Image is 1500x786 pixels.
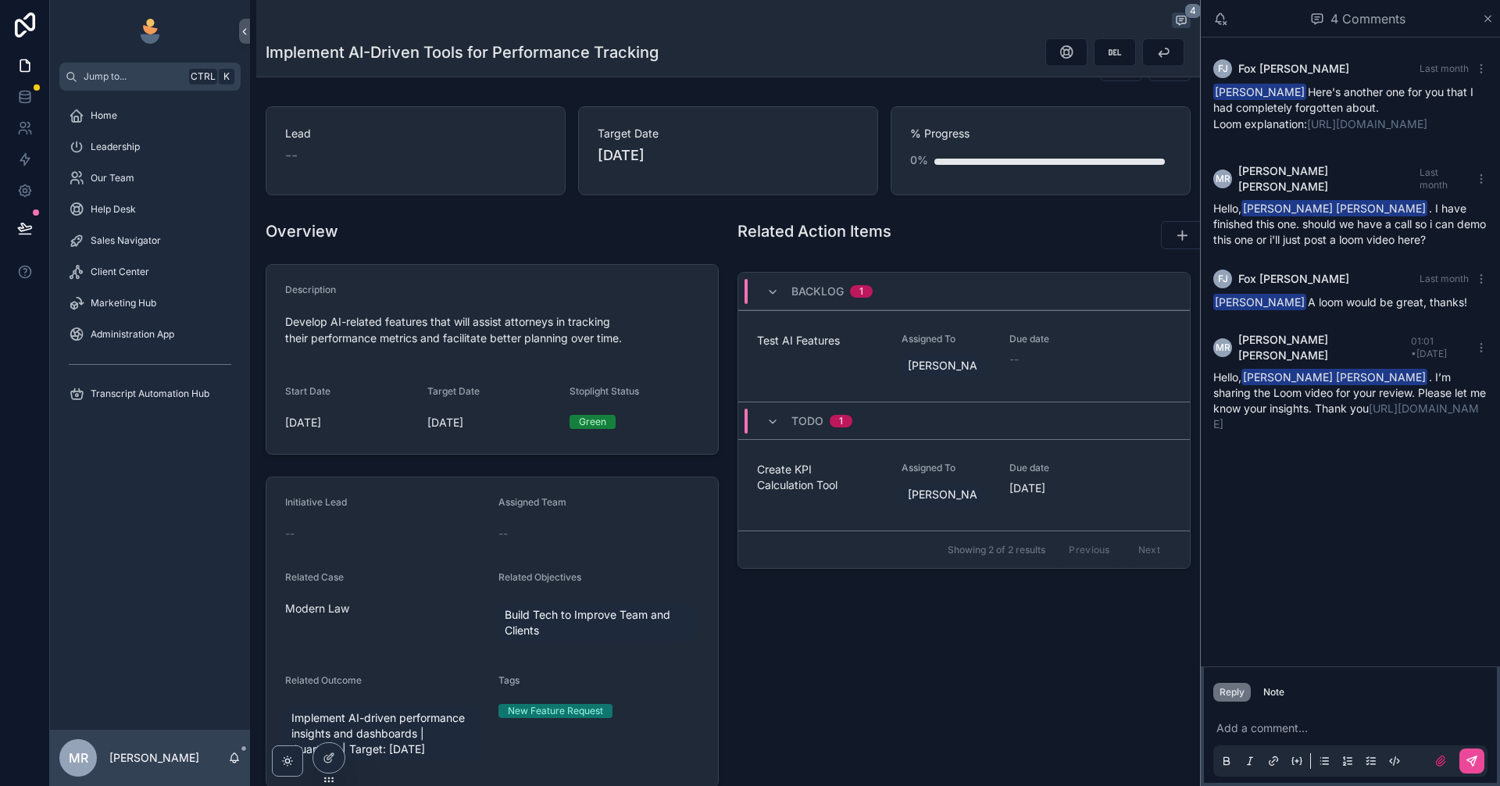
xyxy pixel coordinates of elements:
div: New Feature Request [508,704,603,718]
span: Ctrl [189,69,217,84]
span: Create KPI Calculation Tool [757,462,883,493]
span: Target Date [427,385,480,397]
span: Hello, . I’m sharing the Loom video for your review. Please let me know your insights. Thank you [1213,370,1486,431]
span: 4 [1184,3,1202,19]
span: Backlog [791,284,844,299]
span: Stoplight Status [570,385,639,397]
img: App logo [137,19,162,44]
span: MR [69,748,88,767]
a: Home [59,102,241,130]
div: Here's another one for you that I had completely forgotten about. [1213,84,1487,132]
span: [PERSON_NAME] [PERSON_NAME] [1241,369,1427,385]
span: Fox [PERSON_NAME] [1238,61,1349,77]
span: Todo [791,413,823,429]
a: [PERSON_NAME] [902,484,985,506]
span: -- [498,526,508,541]
h1: Overview [266,220,338,242]
div: 1 [859,285,863,298]
span: A loom would be great, thanks! [1213,295,1467,309]
span: Fox [PERSON_NAME] [1238,271,1349,287]
span: Last month [1420,273,1469,284]
div: Note [1263,686,1284,698]
div: scrollable content [50,91,250,428]
span: Home [91,109,117,122]
a: Implement AI-driven performance insights and dashboards | Quarterly | Target: [DATE] [285,707,480,760]
span: Test AI Features [757,333,883,348]
span: [PERSON_NAME] [1213,84,1306,100]
span: MR [1216,173,1230,185]
span: Tags [498,674,520,686]
span: Related Objectives [498,571,581,583]
p: Develop AI-related features that will assist attorneys in tracking their performance metrics and ... [285,313,699,346]
span: MR [1216,341,1230,354]
p: [DATE] [598,145,645,166]
span: Due date [1009,462,1099,474]
a: Build Tech to Improve Team and Clients [498,604,693,641]
a: Test AI FeaturesAssigned To[PERSON_NAME]Due date-- [738,310,1190,402]
div: Green [579,415,606,429]
span: [PERSON_NAME] [1213,294,1306,310]
span: Administration App [91,328,174,341]
span: Transcript Automation Hub [91,388,209,400]
a: Marketing Hub [59,289,241,317]
p: Loom explanation: [1213,116,1487,132]
span: Lead [285,126,546,141]
span: -- [285,526,295,541]
p: [PERSON_NAME] [109,750,199,766]
button: Reply [1213,683,1251,702]
span: Jump to... [84,70,183,83]
span: -- [1009,352,1019,367]
span: Assigned Team [498,496,566,508]
span: Modern Law [285,601,349,616]
a: Sales Navigator [59,227,241,255]
h1: Related Action Items [737,220,891,242]
span: FJ [1218,273,1228,285]
button: Note [1257,683,1291,702]
span: % Progress [910,126,1171,141]
span: Assigned To [902,462,991,474]
span: Help Desk [91,203,136,216]
a: Help Desk [59,195,241,223]
a: Administration App [59,320,241,348]
span: Related Case [285,571,344,583]
span: -- [285,145,298,166]
a: Leadership [59,133,241,161]
a: Our Team [59,164,241,192]
a: Transcript Automation Hub [59,380,241,408]
span: Build Tech to Improve Team and Clients [505,607,687,638]
span: [PERSON_NAME] [PERSON_NAME] [1238,163,1420,195]
span: Last month [1420,63,1469,74]
a: [URL][DOMAIN_NAME] [1307,117,1427,130]
span: [PERSON_NAME] [908,487,979,502]
a: [PERSON_NAME] [902,355,985,377]
span: Related Outcome [285,674,362,686]
span: Initiative Lead [285,496,347,508]
span: Leadership [91,141,140,153]
span: [PERSON_NAME] [PERSON_NAME] [1238,332,1411,363]
span: [DATE] [427,415,557,431]
span: Showing 2 of 2 results [948,544,1045,556]
span: [DATE] [285,415,415,431]
span: Our Team [91,172,134,184]
span: Description [285,284,336,295]
span: Target Date [598,126,859,141]
span: Last month [1420,166,1448,191]
span: [PERSON_NAME] [PERSON_NAME] [1241,200,1427,216]
a: Create KPI Calculation ToolAssigned To[PERSON_NAME]Due date[DATE] [738,439,1190,531]
div: 1 [839,415,843,427]
span: [PERSON_NAME] [908,358,979,373]
span: 4 Comments [1330,9,1405,28]
p: [DATE] [1009,481,1045,496]
span: Hello, . I have finished this one. should we have a call so i can demo this one or i'll just post... [1213,202,1486,246]
a: Client Center [59,258,241,286]
span: Sales Navigator [91,234,161,247]
div: 0% [910,145,928,176]
span: Start Date [285,385,330,397]
button: 4 [1172,13,1191,31]
span: FJ [1218,63,1228,75]
button: Jump to...CtrlK [59,63,241,91]
span: Assigned To [902,333,991,345]
span: Client Center [91,266,149,278]
span: K [220,70,233,83]
span: Marketing Hub [91,297,156,309]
